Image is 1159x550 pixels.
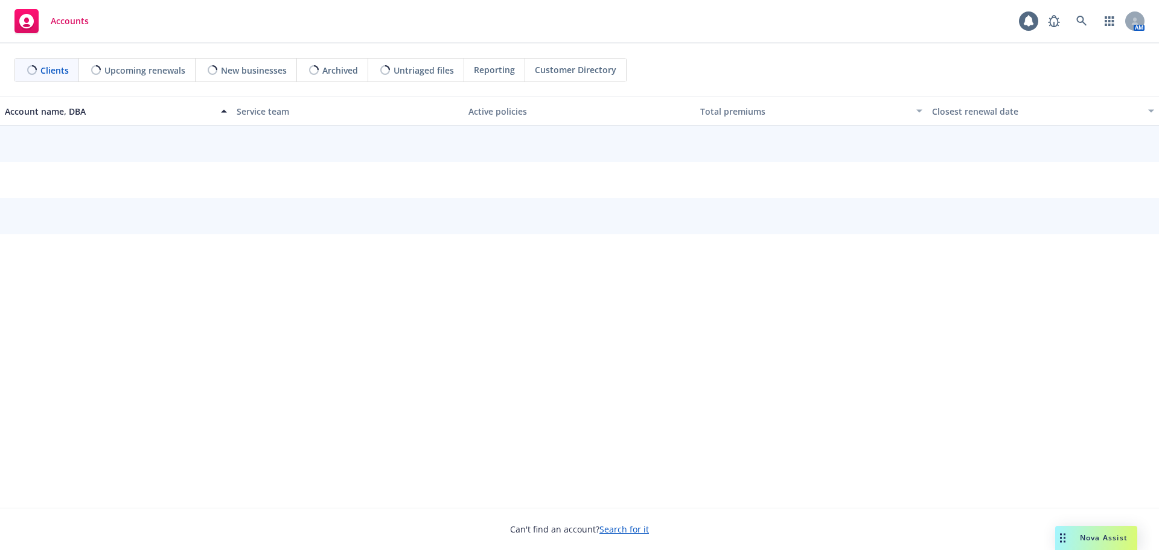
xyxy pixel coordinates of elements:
span: Nova Assist [1080,532,1128,543]
a: Switch app [1097,9,1122,33]
a: Search [1070,9,1094,33]
a: Accounts [10,4,94,38]
span: Accounts [51,16,89,26]
button: Closest renewal date [927,97,1159,126]
a: Report a Bug [1042,9,1066,33]
div: Total premiums [700,105,909,118]
span: Archived [322,64,358,77]
a: Search for it [599,523,649,535]
div: Active policies [468,105,691,118]
span: Clients [40,64,69,77]
div: Drag to move [1055,526,1070,550]
span: Can't find an account? [510,523,649,536]
span: Customer Directory [535,63,616,76]
span: New businesses [221,64,287,77]
span: Untriaged files [394,64,454,77]
div: Closest renewal date [932,105,1141,118]
span: Reporting [474,63,515,76]
div: Service team [237,105,459,118]
button: Service team [232,97,464,126]
span: Upcoming renewals [104,64,185,77]
button: Total premiums [695,97,927,126]
div: Account name, DBA [5,105,214,118]
button: Nova Assist [1055,526,1137,550]
button: Active policies [464,97,695,126]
